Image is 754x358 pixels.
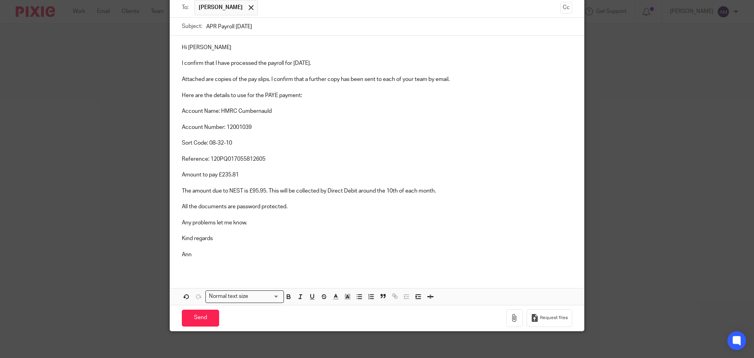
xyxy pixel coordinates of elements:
p: Amount to pay £235.81 [182,171,572,179]
label: To: [182,4,190,11]
p: Any problems let me know. [182,219,572,227]
p: Attached are copies of the pay slips. I confirm that a further copy has been sent to each of your... [182,75,572,83]
span: Request files [540,315,568,321]
p: I confirm that I have processed the payroll for [DATE]. [182,59,572,67]
p: Here are the details to use for the PAYE payment: [182,92,572,99]
button: Cc [560,2,572,14]
p: Account Name: HMRC Cumbernauld [182,99,572,116]
div: Search for option [205,290,284,303]
p: Kind regards [182,235,572,242]
button: Request files [527,309,572,327]
p: Hi [PERSON_NAME] [182,44,572,51]
p: Reference: 120PQ017055812605 [182,147,572,163]
input: Search for option [251,292,279,301]
p: The amount due to NEST is £95.95. This will be collected by Direct Debit around the 10th of each ... [182,187,572,195]
span: Normal text size [207,292,250,301]
input: Send [182,310,219,327]
p: All the documents are password protected. [182,203,572,211]
p: Ann [182,251,572,259]
p: Account Number: 12001039 [182,115,572,131]
label: Subject: [182,22,202,30]
span: [PERSON_NAME] [199,4,243,11]
p: Sort Code: 08-32-10 [182,131,572,147]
